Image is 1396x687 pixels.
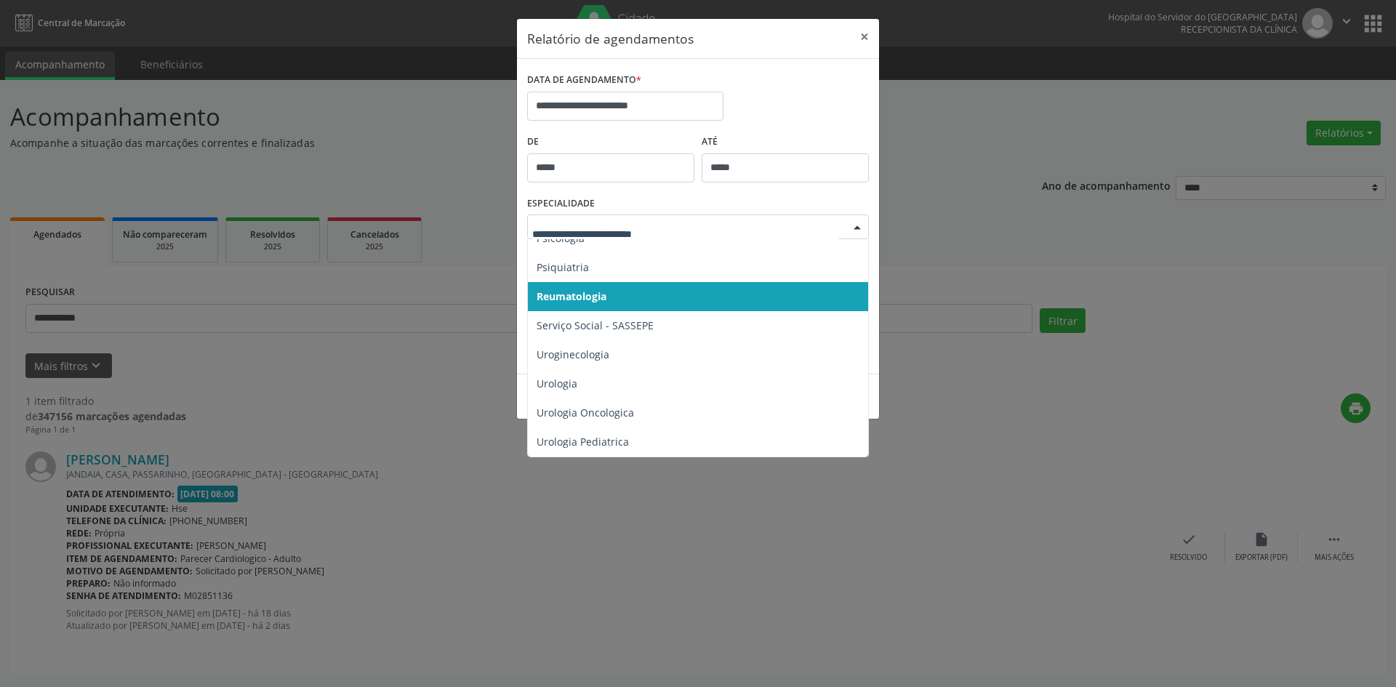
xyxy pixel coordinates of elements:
span: Reumatologia [537,289,606,303]
span: Uroginecologia [537,347,609,361]
span: Urologia Pediatrica [537,435,629,449]
span: Urologia [537,377,577,390]
label: DATA DE AGENDAMENTO [527,69,641,92]
span: Serviço Social - SASSEPE [537,318,654,332]
label: ATÉ [702,131,869,153]
span: Psiquiatria [537,260,589,274]
span: Urologia Oncologica [537,406,634,419]
button: Close [850,19,879,55]
label: De [527,131,694,153]
label: ESPECIALIDADE [527,193,595,215]
h5: Relatório de agendamentos [527,29,694,48]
